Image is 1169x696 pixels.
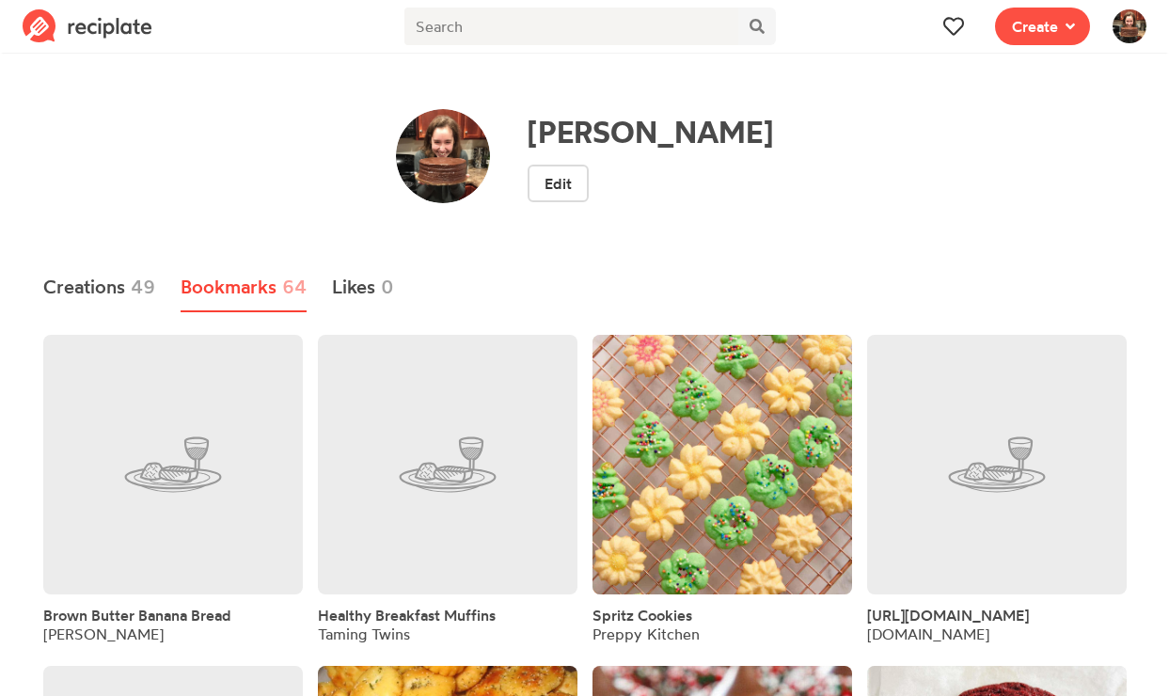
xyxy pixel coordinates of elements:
div: Preppy Kitchen [592,625,700,643]
div: [PERSON_NAME] [43,625,231,643]
div: Taming Twins [318,625,496,643]
img: User's avatar [396,109,490,203]
a: Edit [528,165,589,202]
button: Create [995,8,1090,45]
img: User's avatar [1113,9,1146,43]
span: Create [1012,15,1058,38]
h1: [PERSON_NAME] [528,114,773,150]
div: [DOMAIN_NAME] [867,625,1029,643]
img: Reciplate [23,9,152,43]
span: 64 [282,273,307,301]
a: Bookmarks64 [181,263,308,312]
span: 49 [131,273,155,301]
span: 0 [381,273,394,301]
a: Likes0 [332,263,395,312]
a: Brown Butter Banana Bread [43,606,231,625]
input: Search [404,8,737,45]
a: Spritz Cookies [592,606,692,625]
a: [URL][DOMAIN_NAME] [867,606,1029,625]
a: Healthy Breakfast Muffins [318,606,496,625]
a: Creations49 [43,263,156,312]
